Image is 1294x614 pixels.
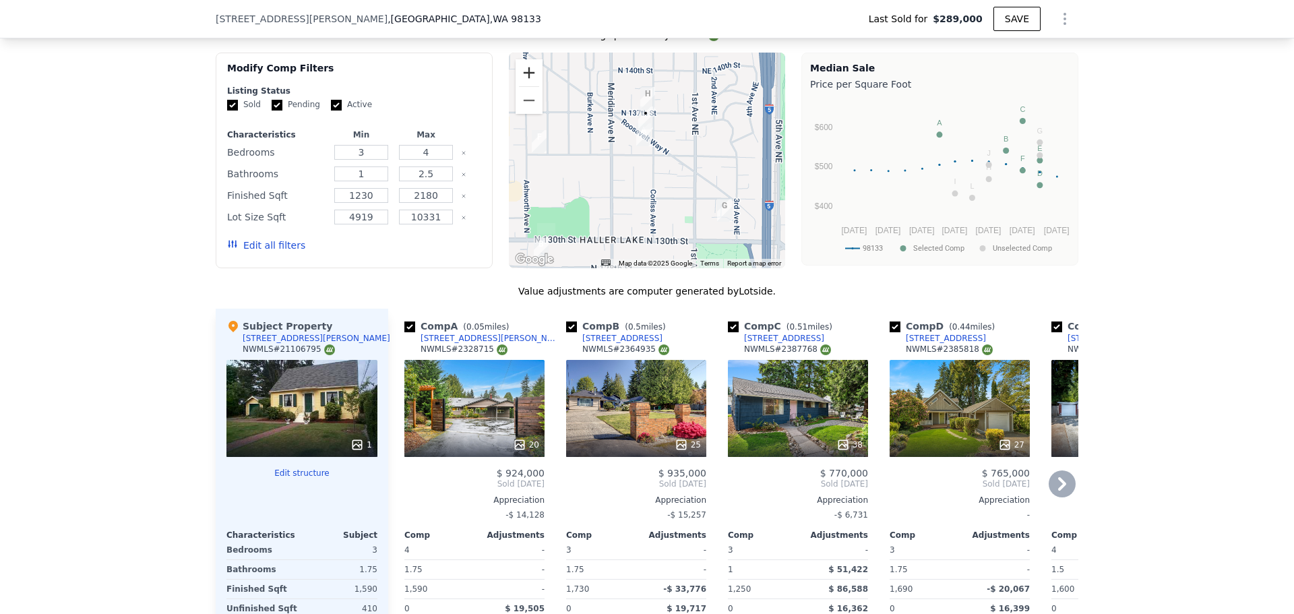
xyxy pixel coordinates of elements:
[477,580,545,598] div: -
[1037,144,1042,152] text: E
[1010,226,1035,235] text: [DATE]
[582,333,663,344] div: [STREET_ADDRESS]
[350,438,372,452] div: 1
[461,172,466,177] button: Clear
[1051,584,1074,594] span: 1,600
[986,163,991,171] text: H
[993,244,1052,253] text: Unselected Comp
[906,333,986,344] div: [STREET_ADDRESS]
[890,604,895,613] span: 0
[619,322,671,332] span: ( miles)
[461,150,466,156] button: Clear
[227,143,326,162] div: Bedrooms
[1020,105,1025,113] text: C
[1068,344,1154,355] div: NWMLS # 2395515
[636,530,706,541] div: Adjustments
[396,129,456,140] div: Max
[216,12,388,26] span: [STREET_ADDRESS][PERSON_NAME]
[639,541,706,559] div: -
[226,530,302,541] div: Characteristics
[987,584,1030,594] span: -$ 20,067
[505,510,545,520] span: -$ 14,128
[513,438,539,452] div: 20
[875,226,901,235] text: [DATE]
[728,333,824,344] a: [STREET_ADDRESS]
[954,177,956,185] text: I
[836,438,863,452] div: 38
[815,202,833,211] text: $400
[566,333,663,344] a: [STREET_ADDRESS]
[388,12,541,26] span: , [GEOGRAPHIC_DATA]
[566,584,589,594] span: 1,730
[728,495,868,505] div: Appreciation
[636,123,651,146] div: 13515 Corliss Ave N
[227,100,238,111] input: Sold
[993,7,1041,31] button: SAVE
[933,12,983,26] span: $289,000
[331,100,342,111] input: Active
[497,344,507,355] img: NWMLS Logo
[890,584,913,594] span: 1,690
[869,12,933,26] span: Last Sold for
[243,344,335,355] div: NWMLS # 21106795
[960,530,1030,541] div: Adjustments
[512,251,557,268] img: Google
[243,333,390,344] div: [STREET_ADDRESS][PERSON_NAME]
[667,510,706,520] span: -$ 15,257
[532,130,547,153] div: 13503 Densmore Ave N
[1051,530,1121,541] div: Comp
[1051,545,1057,555] span: 4
[789,322,807,332] span: 0.51
[461,215,466,220] button: Clear
[566,560,634,579] div: 1.75
[505,604,545,613] span: $ 19,505
[516,59,543,86] button: Zoom in
[828,584,868,594] span: $ 86,588
[667,604,706,613] span: $ 19,717
[810,61,1070,75] div: Median Sale
[906,344,993,355] div: NWMLS # 2385818
[226,560,299,579] div: Bathrooms
[658,468,706,479] span: $ 935,000
[1044,226,1070,235] text: [DATE]
[640,87,655,110] div: 13705 Corliss Ave N
[628,322,641,332] span: 0.5
[863,244,883,253] text: 98133
[810,75,1070,94] div: Price per Square Foot
[1051,560,1119,579] div: 1.5
[658,344,669,355] img: NWMLS Logo
[962,560,1030,579] div: -
[474,530,545,541] div: Adjustments
[324,344,335,355] img: NWMLS Logo
[998,438,1024,452] div: 27
[820,468,868,479] span: $ 770,000
[717,199,732,222] div: 13029 3rd Ave NE Unit D
[976,226,1002,235] text: [DATE]
[982,344,993,355] img: NWMLS Logo
[566,530,636,541] div: Comp
[404,545,410,555] span: 4
[227,239,305,252] button: Edit all filters
[890,560,957,579] div: 1.75
[700,259,719,267] a: Terms (opens in new tab)
[1051,319,1161,333] div: Comp E
[810,94,1070,262] svg: A chart.
[798,530,868,541] div: Adjustments
[305,560,377,579] div: 1.75
[461,193,466,199] button: Clear
[815,162,833,171] text: $500
[1051,333,1148,344] a: [STREET_ADDRESS]
[1037,127,1043,135] text: G
[828,565,868,574] span: $ 51,422
[663,584,706,594] span: -$ 33,776
[272,100,282,111] input: Pending
[1051,5,1078,32] button: Show Options
[638,106,653,129] div: 13531 Corliss Ave N
[982,468,1030,479] span: $ 765,000
[466,322,485,332] span: 0.05
[477,560,545,579] div: -
[1020,154,1025,162] text: F
[227,99,261,111] label: Sold
[987,149,991,157] text: J
[305,580,377,598] div: 1,590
